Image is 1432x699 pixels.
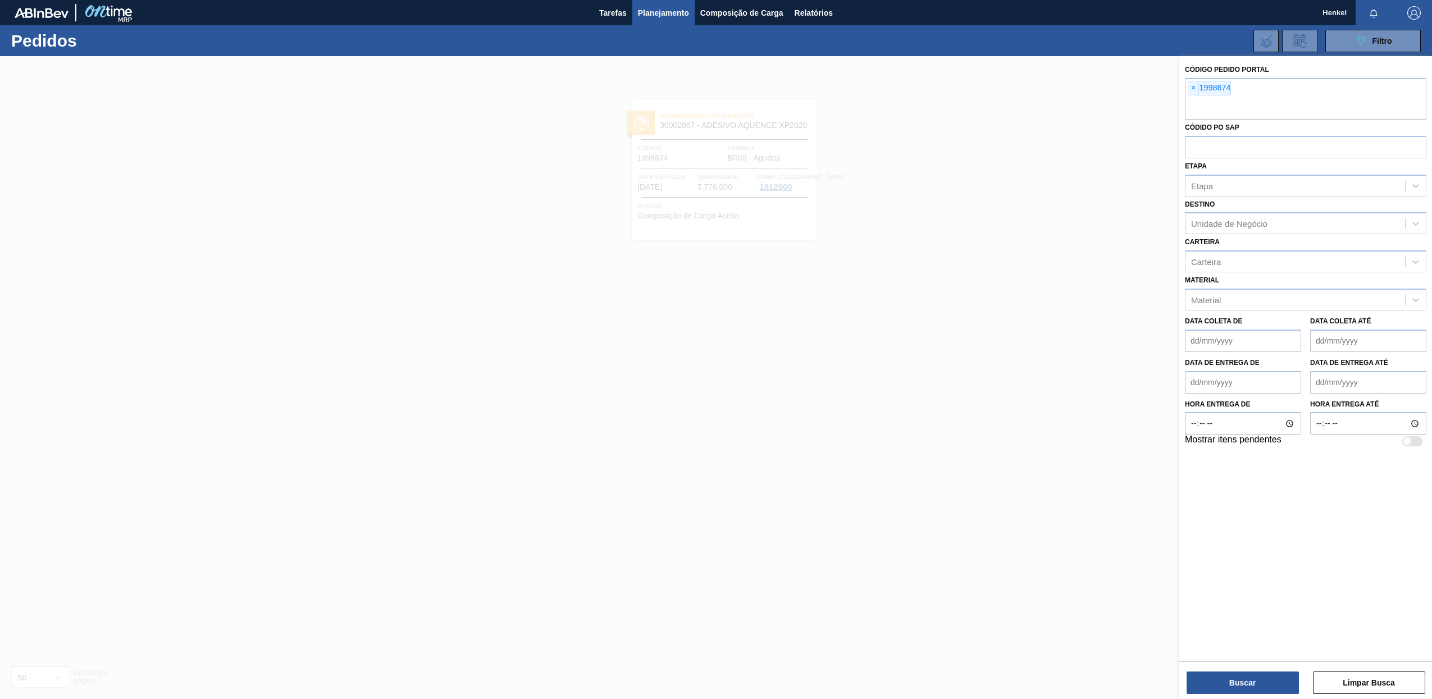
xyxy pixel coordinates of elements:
[1310,371,1426,394] input: dd/mm/yyyy
[1188,81,1199,95] span: ×
[795,6,833,20] span: Relatórios
[1185,200,1215,208] label: Destino
[1188,81,1231,95] div: 1998674
[1191,219,1267,229] div: Unidade de Negócio
[1282,30,1318,52] div: Solicitação de Revisão de Pedidos
[1185,330,1301,352] input: dd/mm/yyyy
[638,6,689,20] span: Planejamento
[700,6,783,20] span: Composição de Carga
[1185,371,1301,394] input: dd/mm/yyyy
[1191,295,1221,304] div: Material
[1325,30,1421,52] button: Filtro
[599,6,627,20] span: Tarefas
[1185,396,1301,413] label: Hora entrega de
[1310,330,1426,352] input: dd/mm/yyyy
[1185,435,1281,448] label: Mostrar itens pendentes
[1191,257,1221,267] div: Carteira
[1185,162,1207,170] label: Etapa
[15,8,69,18] img: TNhmsLtSVTkK8tSr43FrP2fwEKptu5GPRR3wAAAABJRU5ErkJggg==
[1310,359,1388,367] label: Data de Entrega até
[1407,6,1421,20] img: Logout
[1185,66,1269,74] label: Código Pedido Portal
[11,34,186,47] h1: Pedidos
[1185,359,1260,367] label: Data de Entrega de
[1185,276,1219,284] label: Material
[1356,5,1392,21] button: Notificações
[1310,396,1426,413] label: Hora entrega até
[1372,36,1392,45] span: Filtro
[1310,317,1371,325] label: Data coleta até
[1185,124,1239,131] label: Códido PO SAP
[1185,238,1220,246] label: Carteira
[1191,181,1213,190] div: Etapa
[1253,30,1279,52] div: Importar Negociações dos Pedidos
[1185,317,1242,325] label: Data coleta de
